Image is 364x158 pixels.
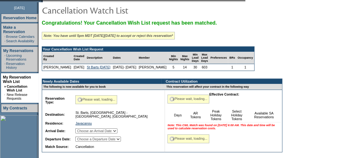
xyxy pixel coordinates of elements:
a: My Reservation Wish List [3,75,31,84]
b: » [4,85,6,88]
td: · [4,35,5,38]
td: Created By [42,52,72,64]
td: AR Tokens [185,108,205,122]
td: · [4,93,6,100]
a: My Reservations [3,49,33,53]
td: · [4,39,5,43]
td: Occupancy [236,52,254,64]
img: spinner2.gif [77,97,82,102]
span: [DATE] [14,6,25,10]
b: Effective Contract: [209,92,239,96]
a: Upcoming Reservations [6,54,26,61]
td: [PERSON_NAME] [137,64,168,71]
td: Contract Utilization [165,79,282,84]
img: spinner2.gif [169,97,174,102]
div: Please wait, loading... [75,95,117,104]
a: St Barts [DATE] [87,65,110,69]
a: My Contracts [3,106,27,110]
a: Reservation History [6,62,25,69]
td: 603 [200,64,209,71]
td: [DATE]- [DATE] [112,64,138,71]
td: Cancellation [74,143,159,150]
td: The following is now available for you to book [42,84,161,90]
td: 1 [236,64,254,71]
td: Preferences [209,52,228,64]
td: Available SA Reservations [247,108,281,122]
b: Arrival Date: [45,129,65,133]
td: St. Barts, [GEOGRAPHIC_DATA] - [GEOGRAPHIC_DATA], [GEOGRAPHIC_DATA] [74,109,159,120]
td: · [4,62,5,69]
td: Min Nights [168,52,179,64]
b: Reservation Type: [45,97,65,104]
b: Departure Date: [45,137,71,141]
td: [PERSON_NAME] [42,64,72,71]
img: pgTtlCancellationNotification.gif [42,4,168,16]
td: 5 [168,64,179,71]
div: Please wait, loading... [167,95,209,103]
div: Please wait, loading... [167,134,209,143]
b: Match Source: [45,145,68,149]
td: · [4,54,5,61]
td: Newly Available Dates [42,79,161,84]
td: [DATE] [72,64,86,71]
td: Peak Holiday Tokens [205,108,226,122]
a: Search Availability [6,39,34,43]
b: Residence: [45,121,63,125]
td: This reservation will affect your contract in the following way [165,84,282,90]
td: Created Date [72,52,86,64]
td: Max Nights [179,52,191,64]
i: Note: You have until 5pm MDT [DATE][DATE] to accept or reject this reservation* [44,34,173,38]
a: New Release Requests [7,93,27,100]
td: Note: This CWL Match was found on [DATE] 6:00 AM. This date and time will be used to calculate re... [166,122,281,131]
a: Javacanou [75,121,92,125]
a: Make a Reservation [3,25,25,34]
td: Days [170,108,185,122]
a: Cancellation Wish List [7,85,27,92]
a: Browse Calendars [6,35,35,38]
td: 30 [191,64,200,71]
span: Congratulations! Your Cancellation Wish List request has been matched. [42,20,217,26]
td: BRs [228,52,236,64]
a: Reservation Home [3,16,36,20]
td: Description [85,52,111,64]
td: 14 [179,64,191,71]
td: Your Cancellation Wish List Request [42,47,254,52]
td: Max Lead Days [200,52,209,64]
td: 1 [228,64,236,71]
td: Min Lead Days [191,52,200,64]
b: Destination: [45,113,65,116]
td: Dates [112,52,138,64]
td: Select Holiday Tokens [226,108,247,122]
td: Member [137,52,168,64]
